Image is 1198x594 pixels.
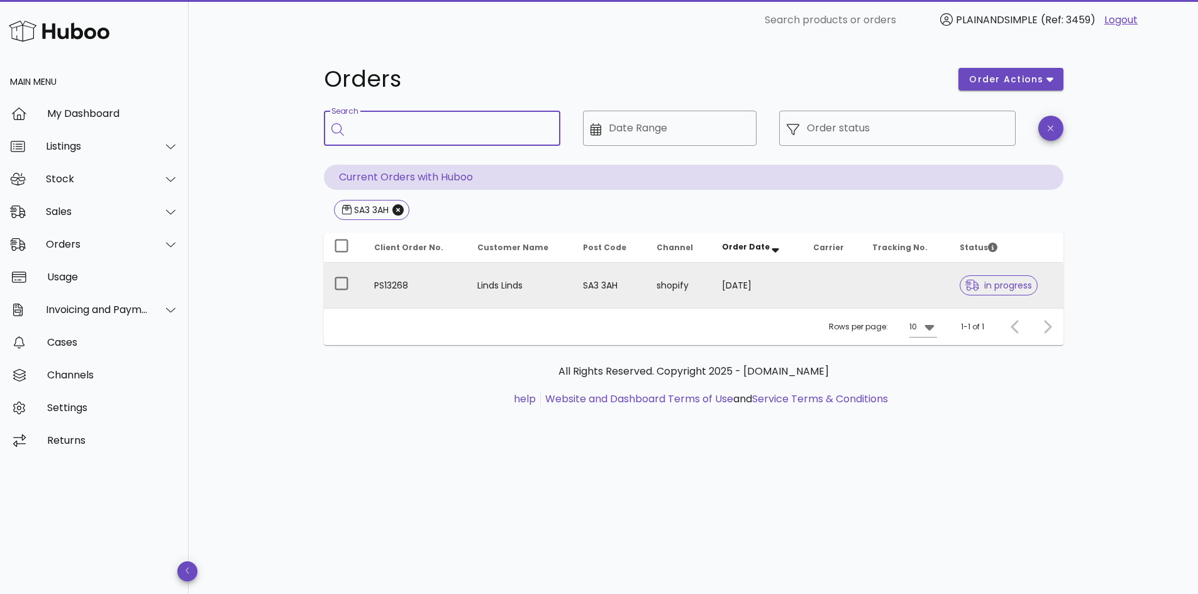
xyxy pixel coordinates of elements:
div: 1-1 of 1 [961,321,984,333]
div: Settings [47,402,179,414]
span: in progress [965,281,1032,290]
a: Service Terms & Conditions [752,392,888,406]
th: Order Date: Sorted descending. Activate to remove sorting. [712,233,804,263]
img: Huboo Logo [9,18,109,45]
div: SA3 3AH [352,204,389,216]
div: Usage [47,271,179,283]
div: Stock [46,173,148,185]
span: Post Code [583,242,626,253]
button: order actions [958,68,1063,91]
p: All Rights Reserved. Copyright 2025 - [DOMAIN_NAME] [334,364,1053,379]
span: Customer Name [477,242,548,253]
div: 10 [909,321,917,333]
a: help [514,392,536,406]
p: Current Orders with Huboo [324,165,1063,190]
div: My Dashboard [47,107,179,119]
span: Channel [657,242,693,253]
th: Channel [646,233,712,263]
li: and [541,392,888,407]
td: shopify [646,263,712,308]
label: Search [331,107,358,116]
a: Website and Dashboard Terms of Use [545,392,733,406]
th: Post Code [573,233,646,263]
span: (Ref: 3459) [1041,13,1095,27]
span: Tracking No. [872,242,928,253]
span: order actions [968,73,1044,86]
span: PLAINANDSIMPLE [956,13,1038,27]
span: Client Order No. [374,242,443,253]
button: Close [392,204,404,216]
h1: Orders [324,68,944,91]
td: Linds Linds [467,263,573,308]
th: Customer Name [467,233,573,263]
th: Client Order No. [364,233,467,263]
td: SA3 3AH [573,263,646,308]
th: Status [950,233,1063,263]
div: Rows per page: [829,309,937,345]
th: Tracking No. [862,233,950,263]
div: Sales [46,206,148,217]
div: Cases [47,336,179,348]
td: PS13268 [364,263,467,308]
div: 10Rows per page: [909,317,937,337]
span: Carrier [813,242,844,253]
div: Orders [46,238,148,250]
td: [DATE] [712,263,804,308]
div: Channels [47,369,179,381]
div: Listings [46,140,148,152]
th: Carrier [803,233,862,263]
span: Status [960,242,997,253]
div: Invoicing and Payments [46,304,148,316]
a: Logout [1104,13,1138,28]
div: Returns [47,434,179,446]
span: Order Date [722,241,770,252]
